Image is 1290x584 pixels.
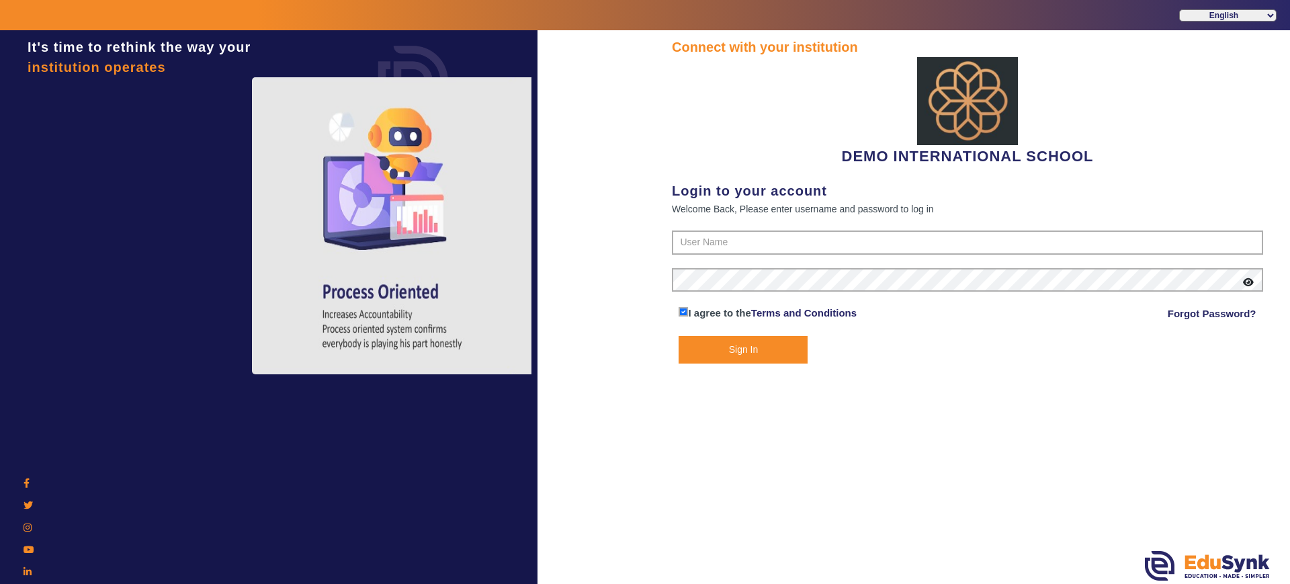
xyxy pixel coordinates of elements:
[672,231,1263,255] input: User Name
[679,336,808,364] button: Sign In
[252,77,534,374] img: login4.png
[28,60,166,75] span: institution operates
[688,307,750,319] span: I agree to the
[363,30,464,131] img: login.png
[672,57,1263,167] div: DEMO INTERNATIONAL SCHOOL
[672,181,1263,201] div: Login to your account
[1145,551,1270,581] img: edusynk.png
[672,37,1263,57] div: Connect with your institution
[751,307,857,319] a: Terms and Conditions
[672,201,1263,217] div: Welcome Back, Please enter username and password to log in
[1168,306,1256,322] a: Forgot Password?
[917,57,1018,145] img: abdd4561-dfa5-4bc5-9f22-bd710a8d2831
[28,40,251,54] span: It's time to rethink the way your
